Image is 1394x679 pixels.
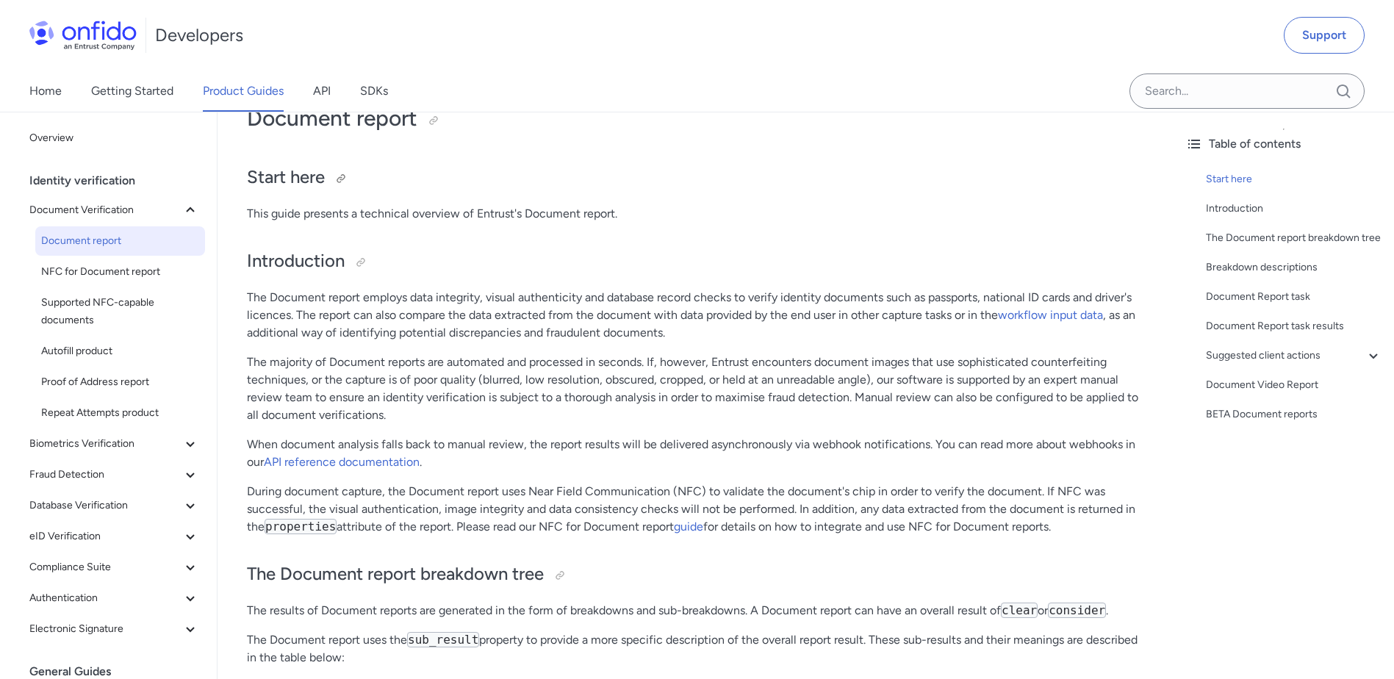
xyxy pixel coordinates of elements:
[1206,347,1382,364] a: Suggested client actions
[29,466,182,484] span: Fraud Detection
[1206,288,1382,306] a: Document Report task
[41,373,199,391] span: Proof of Address report
[35,398,205,428] a: Repeat Attempts product
[24,583,205,613] button: Authentication
[247,165,1144,190] h2: Start here
[247,562,1144,587] h2: The Document report breakdown tree
[360,71,388,112] a: SDKs
[247,631,1144,667] p: The Document report uses the property to provide a more specific description of the overall repor...
[247,483,1144,536] p: During document capture, the Document report uses Near Field Communication (NFC) to validate the ...
[247,205,1144,223] p: This guide presents a technical overview of Entrust's Document report.
[35,337,205,366] a: Autofill product
[1001,603,1038,618] code: clear
[91,71,173,112] a: Getting Started
[29,166,211,195] div: Identity verification
[24,553,205,582] button: Compliance Suite
[29,528,182,545] span: eID Verification
[1206,229,1382,247] a: The Document report breakdown tree
[24,123,205,153] a: Overview
[35,288,205,335] a: Supported NFC-capable documents
[247,249,1144,274] h2: Introduction
[1206,406,1382,423] a: BETA Document reports
[29,71,62,112] a: Home
[1206,376,1382,394] a: Document Video Report
[1206,317,1382,335] a: Document Report task results
[29,589,182,607] span: Authentication
[1206,170,1382,188] a: Start here
[313,71,331,112] a: API
[1284,17,1365,54] a: Support
[1206,200,1382,218] a: Introduction
[41,404,199,422] span: Repeat Attempts product
[247,104,1144,133] h1: Document report
[1048,603,1106,618] code: consider
[41,294,199,329] span: Supported NFC-capable documents
[998,308,1103,322] a: workflow input data
[29,497,182,514] span: Database Verification
[35,226,205,256] a: Document report
[35,367,205,397] a: Proof of Address report
[24,491,205,520] button: Database Verification
[29,129,199,147] span: Overview
[41,263,199,281] span: NFC for Document report
[247,353,1144,424] p: The majority of Document reports are automated and processed in seconds. If, however, Entrust enc...
[247,436,1144,471] p: When document analysis falls back to manual review, the report results will be delivered asynchro...
[29,201,182,219] span: Document Verification
[1129,73,1365,109] input: Onfido search input field
[29,558,182,576] span: Compliance Suite
[24,614,205,644] button: Electronic Signature
[24,460,205,489] button: Fraud Detection
[24,522,205,551] button: eID Verification
[35,257,205,287] a: NFC for Document report
[407,632,479,647] code: sub_result
[203,71,284,112] a: Product Guides
[41,232,199,250] span: Document report
[1206,259,1382,276] a: Breakdown descriptions
[41,342,199,360] span: Autofill product
[24,195,205,225] button: Document Verification
[155,24,243,47] h1: Developers
[247,289,1144,342] p: The Document report employs data integrity, visual authenticity and database record checks to ver...
[247,602,1144,619] p: The results of Document reports are generated in the form of breakdowns and sub-breakdowns. A Doc...
[265,519,337,534] code: properties
[29,620,182,638] span: Electronic Signature
[1185,135,1382,153] div: Table of contents
[29,435,182,453] span: Biometrics Verification
[29,21,137,50] img: Onfido Logo
[264,455,420,469] a: API reference documentation
[24,429,205,459] button: Biometrics Verification
[674,520,703,533] a: guide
